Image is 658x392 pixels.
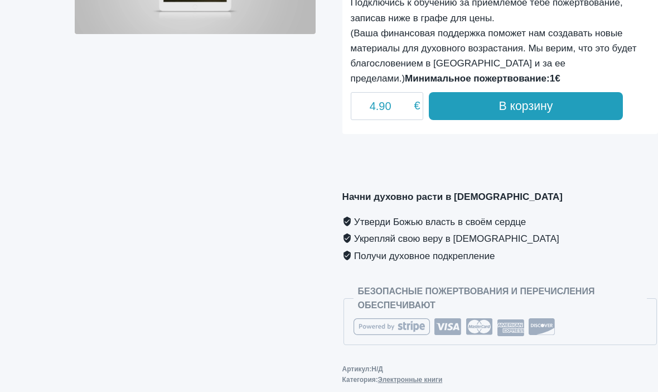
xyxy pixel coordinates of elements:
[550,73,555,84] span: 1
[342,248,658,265] li: Получи духовное подкрепление
[378,376,443,384] a: Электронные книги
[354,284,647,313] legend: БЕЗОПАСНЫЕ ПОЖЕРТВОВАНИЯ И ПЕРЕЧИСЛЕНИЯ ОБЕСПЕЧИВАЮТ
[342,375,658,385] span: Категория:
[371,365,383,373] span: Н/Д
[342,231,658,248] li: Укрепляй свою веру в [DEMOGRAPHIC_DATA]
[342,192,563,202] strong: Начни духовно расти в [DEMOGRAPHIC_DATA]
[555,73,560,84] span: €
[429,92,623,120] button: В корзину
[405,73,560,84] b: Минимальное пожертвование:
[342,364,658,375] span: Артикул:
[342,214,658,231] li: Утверди Божью власть в своём сердце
